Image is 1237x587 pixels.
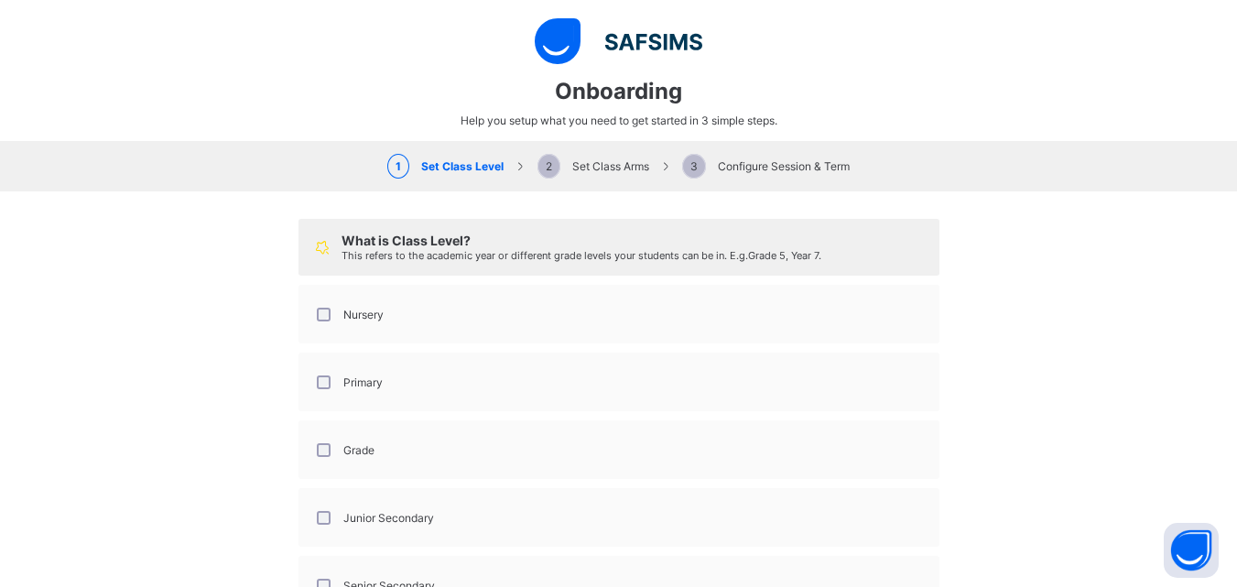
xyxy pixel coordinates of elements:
[387,154,409,179] span: 1
[343,308,384,321] label: Nursery
[342,249,821,262] span: This refers to the academic year or different grade levels your students can be in. E.g. Grade 5,...
[343,375,383,389] label: Primary
[1164,523,1219,578] button: Open asap
[555,78,682,104] span: Onboarding
[343,443,374,457] label: Grade
[682,159,850,173] span: Configure Session & Term
[682,154,706,179] span: 3
[343,511,434,525] label: Junior Secondary
[342,233,471,248] span: What is Class Level?
[387,159,504,173] span: Set Class Level
[461,114,777,127] span: Help you setup what you need to get started in 3 simple steps.
[537,154,560,179] span: 2
[537,159,649,173] span: Set Class Arms
[535,18,702,64] img: logo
